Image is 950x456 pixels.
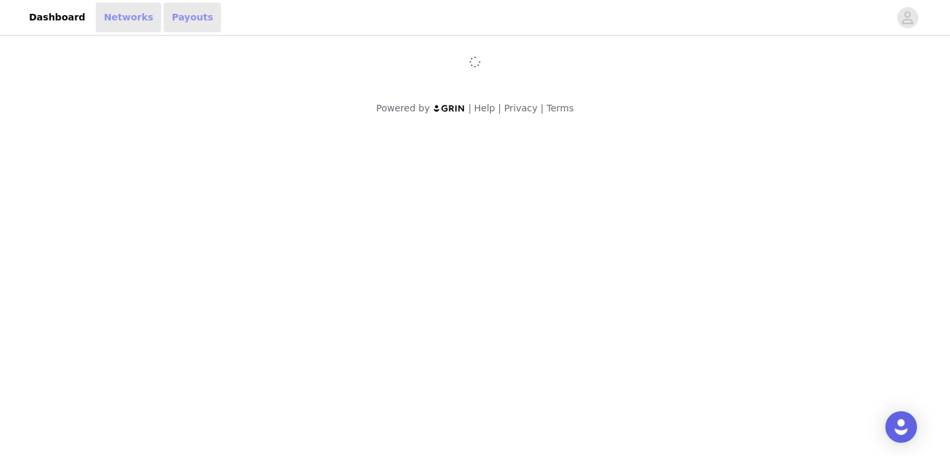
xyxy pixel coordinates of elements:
[504,103,538,113] a: Privacy
[498,103,501,113] span: |
[901,7,914,28] div: avatar
[376,103,429,113] span: Powered by
[21,3,93,32] a: Dashboard
[468,103,472,113] span: |
[96,3,161,32] a: Networks
[433,104,466,113] img: logo
[885,411,917,443] div: Open Intercom Messenger
[546,103,573,113] a: Terms
[474,103,495,113] a: Help
[540,103,544,113] span: |
[164,3,221,32] a: Payouts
